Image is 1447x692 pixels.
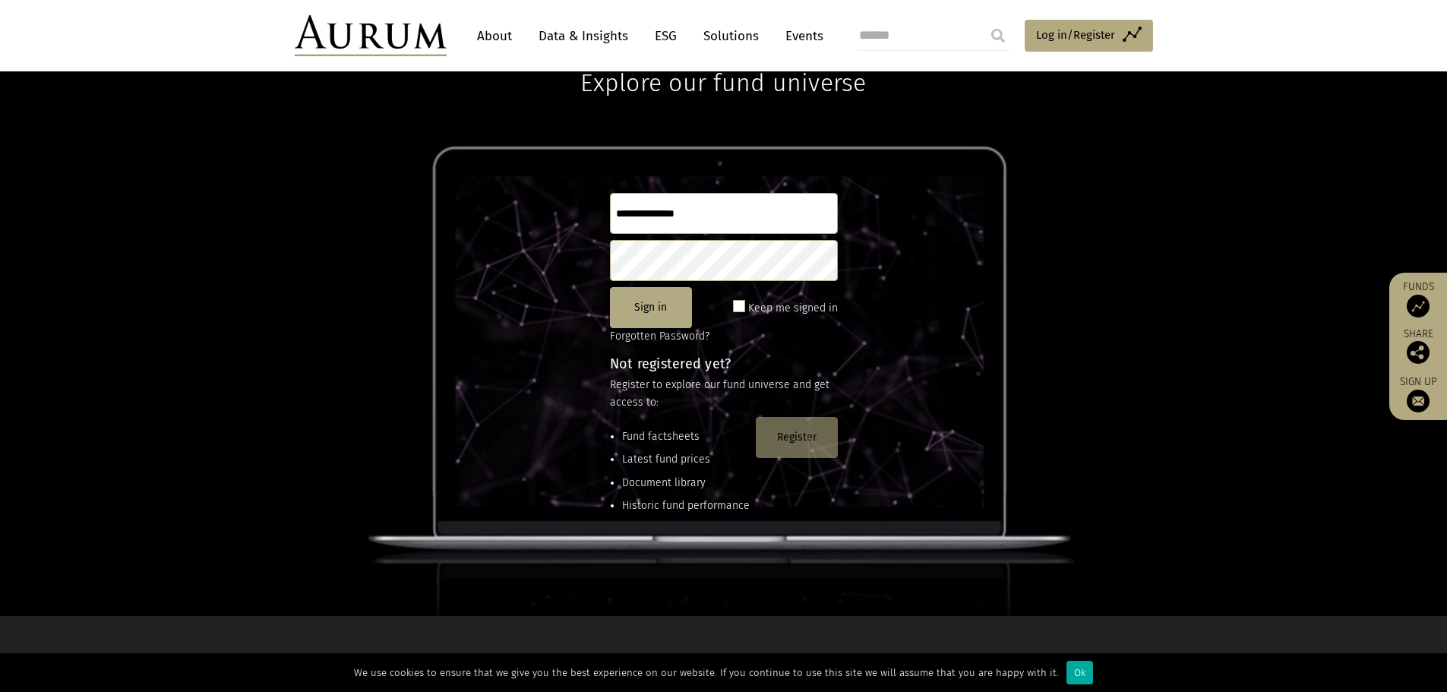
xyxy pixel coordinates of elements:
a: Log in/Register [1025,20,1153,52]
button: Register [756,417,838,458]
div: Share [1397,329,1439,364]
h4: Not registered yet? [610,357,838,371]
label: Keep me signed in [748,299,838,318]
img: Sign up to our newsletter [1407,390,1430,412]
a: About [469,22,520,50]
li: Document library [622,475,750,491]
img: Aurum [295,15,447,56]
img: Share this post [1407,341,1430,364]
img: Access Funds [1407,295,1430,318]
span: Log in/Register [1036,26,1115,44]
a: Data & Insights [531,22,636,50]
input: Submit [983,21,1013,51]
div: Ok [1066,661,1093,684]
a: ESG [647,22,684,50]
li: Latest fund prices [622,451,750,468]
a: Events [778,22,823,50]
a: Sign up [1397,375,1439,412]
button: Sign in [610,287,692,328]
li: Fund factsheets [622,428,750,445]
p: Register to explore our fund universe and get access to: [610,377,838,411]
li: Historic fund performance [622,498,750,514]
a: Solutions [696,22,766,50]
a: Funds [1397,280,1439,318]
a: Forgotten Password? [610,330,709,343]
